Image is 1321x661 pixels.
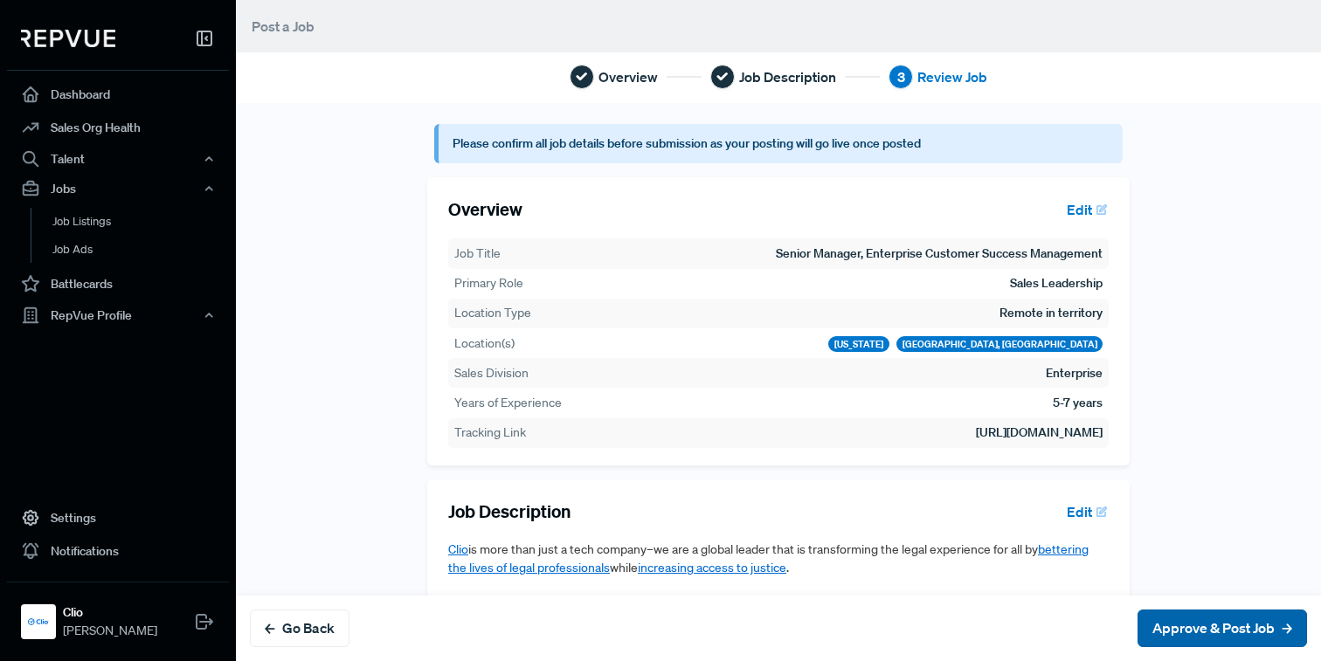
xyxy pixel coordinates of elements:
[31,236,252,264] a: Job Ads
[7,144,229,174] button: Talent
[453,303,616,323] th: Location Type
[828,336,889,352] div: [US_STATE]
[775,244,1103,264] td: Senior Manager, Enterprise Customer Success Management
[638,560,786,575] a: increasing access to justice
[999,303,1103,323] td: Remote in territory
[7,300,229,330] button: RepVue Profile
[1059,195,1109,224] button: Edit
[453,363,616,383] th: Sales Division
[896,336,1103,352] div: [GEOGRAPHIC_DATA], [GEOGRAPHIC_DATA]
[453,244,616,264] th: Job Title
[7,582,229,647] a: ClioClio[PERSON_NAME]
[917,66,987,87] span: Review Job
[24,608,52,636] img: Clio
[616,423,1104,443] td: [URL][DOMAIN_NAME]
[1052,393,1103,413] td: 5-7 years
[31,208,252,236] a: Job Listings
[610,560,638,575] span: while
[7,501,229,534] a: Settings
[1009,273,1103,293] td: Sales Leadership
[7,111,229,144] a: Sales Org Health
[739,66,836,87] span: Job Description
[7,267,229,300] a: Battlecards
[448,501,571,522] h5: Job Description
[7,78,229,111] a: Dashboard
[889,65,913,89] div: 3
[448,590,543,616] strong: Summary:
[468,541,1038,557] span: is more than just a tech company–we are a global leader that is transforming the legal experience...
[598,66,658,87] span: Overview
[434,124,1123,163] article: Please confirm all job details before submission as your posting will go live once posted
[63,622,157,640] span: [PERSON_NAME]
[63,603,157,622] strong: Clio
[1059,497,1109,527] button: Edit
[250,609,349,647] button: Go Back
[252,17,315,35] span: Post a Job
[453,334,616,354] th: Location(s)
[453,273,616,293] th: Primary Role
[21,30,115,47] img: RepVue
[7,534,229,568] a: Notifications
[1138,609,1307,647] button: Approve & Post Job
[448,541,1089,575] a: bettering the lives of legal professionals
[786,560,789,575] span: .
[448,541,468,557] a: Clio
[453,423,616,443] th: Tracking Link
[448,199,522,220] h5: Overview
[1045,363,1103,383] td: Enterprise
[7,174,229,203] button: Jobs
[453,393,616,413] th: Years of Experience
